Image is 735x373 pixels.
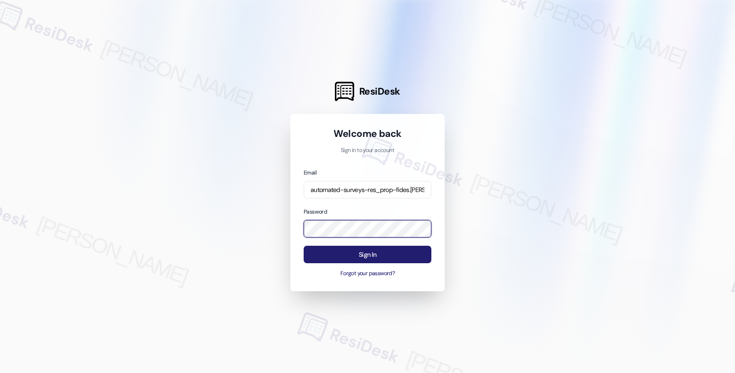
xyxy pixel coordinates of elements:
[304,147,431,155] p: Sign in to your account
[304,270,431,278] button: Forgot your password?
[359,85,400,98] span: ResiDesk
[335,82,354,101] img: ResiDesk Logo
[304,208,327,215] label: Password
[304,127,431,140] h1: Welcome back
[304,246,431,264] button: Sign In
[304,181,431,199] input: name@example.com
[304,169,317,176] label: Email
